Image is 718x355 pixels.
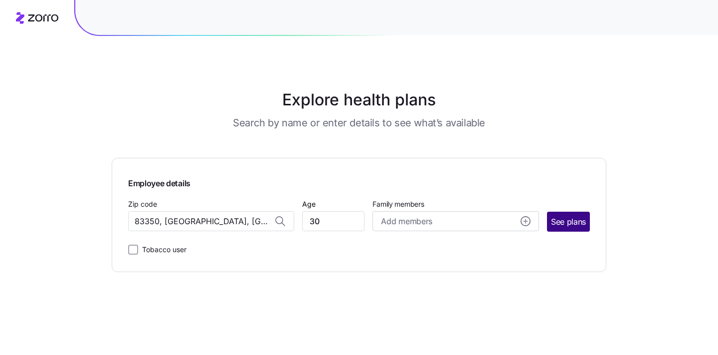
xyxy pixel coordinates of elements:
[547,212,590,232] button: See plans
[138,244,186,256] label: Tobacco user
[302,199,316,210] label: Age
[372,199,538,209] span: Family members
[137,88,582,112] h1: Explore health plans
[551,216,586,228] span: See plans
[521,216,531,226] svg: add icon
[128,174,590,190] span: Employee details
[233,116,485,130] h3: Search by name or enter details to see what’s available
[128,199,157,210] label: Zip code
[302,211,364,231] input: Age
[381,215,432,228] span: Add members
[128,211,294,231] input: Zip code
[372,211,538,231] button: Add membersadd icon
